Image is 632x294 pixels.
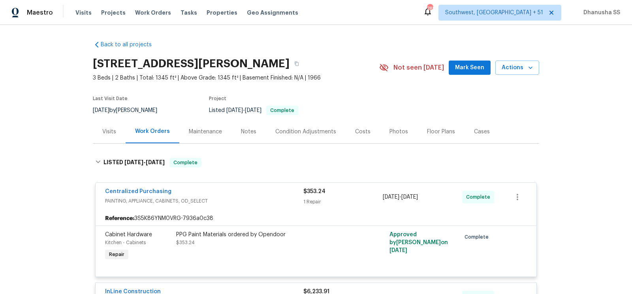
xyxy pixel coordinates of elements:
div: 3S5K86YNM0VRG-7936a0c38 [96,211,536,226]
span: Complete [465,233,492,241]
div: 785 [427,5,433,13]
a: Back to all projects [93,41,169,49]
span: Listed [209,108,298,113]
div: Costs [355,128,371,136]
div: LISTED [DATE]-[DATE]Complete [93,150,539,175]
div: Visits [102,128,116,136]
div: Work Orders [135,127,170,135]
span: 3 Beds | 2 Baths | Total: 1345 ft² | Above Grade: 1345 ft² | Basement Finished: N/A | 1966 [93,74,379,82]
span: Complete [267,108,297,113]
span: - [226,108,261,113]
span: $353.24 [176,240,195,245]
div: 1 Repair [303,198,383,206]
span: Tasks [181,10,197,15]
div: Notes [241,128,256,136]
span: Cabinet Hardware [105,232,152,237]
span: [DATE] [93,108,109,113]
span: Work Orders [135,9,171,17]
button: Mark Seen [449,61,491,75]
span: Complete [466,193,493,201]
span: Southwest, [GEOGRAPHIC_DATA] + 51 [445,9,543,17]
span: Not seen [DATE] [393,64,444,72]
span: Approved by [PERSON_NAME] on [389,232,448,253]
b: Reference: [105,214,134,222]
span: [DATE] [226,108,243,113]
span: Last Visit Date [93,96,128,101]
span: Dhanusha SS [580,9,620,17]
h2: [STREET_ADDRESS][PERSON_NAME] [93,60,290,68]
div: Condition Adjustments [275,128,336,136]
button: Copy Address [290,57,304,71]
span: Complete [170,159,201,167]
span: [DATE] [389,248,407,253]
h6: LISTED [103,158,165,167]
div: by [PERSON_NAME] [93,106,167,115]
span: Maestro [27,9,53,17]
span: Kitchen - Cabinets [105,240,146,245]
span: Projects [101,9,126,17]
span: - [383,193,418,201]
div: Floor Plans [427,128,455,136]
span: [DATE] [124,159,143,165]
span: $353.24 [303,189,325,194]
span: Actions [502,63,533,73]
button: Actions [495,61,539,75]
span: Geo Assignments [247,9,298,17]
span: Mark Seen [455,63,484,73]
a: Centralized Purchasing [105,189,171,194]
div: Photos [389,128,408,136]
span: [DATE] [383,194,399,200]
span: Project [209,96,226,101]
div: Maintenance [189,128,222,136]
span: PAINTING, APPLIANCE, CABINETS, OD_SELECT [105,197,303,205]
span: Properties [207,9,237,17]
span: [DATE] [245,108,261,113]
div: Cases [474,128,490,136]
span: Repair [106,250,128,258]
span: - [124,159,165,165]
span: Visits [75,9,92,17]
span: [DATE] [146,159,165,165]
div: PPG Paint Materials ordered by Opendoor [176,231,349,239]
span: [DATE] [401,194,418,200]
